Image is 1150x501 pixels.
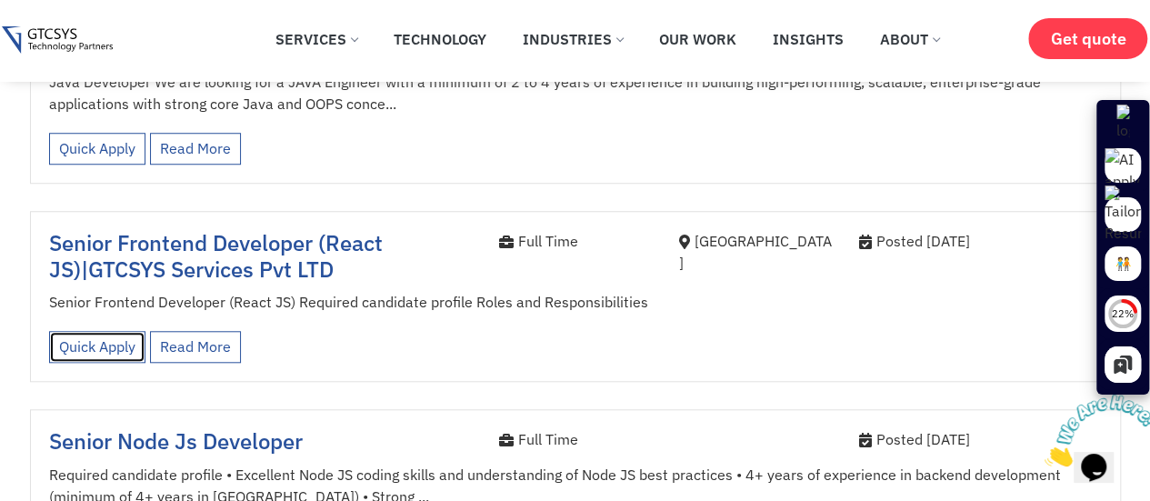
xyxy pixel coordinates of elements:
[380,19,500,59] a: Technology
[49,291,1102,313] p: Senior Frontend Developer (React JS) Required candidate profile Roles and Responsibilities
[262,19,371,59] a: Services
[49,71,1102,115] p: Java Developer We are looking for a JAVA Engineer with a minimum of 2 to 4 years of experience in...
[859,428,1102,450] div: Posted [DATE]
[499,230,652,252] div: Full Time
[150,133,241,165] a: Read More
[645,19,750,59] a: Our Work
[859,230,1102,252] div: Posted [DATE]
[2,26,112,55] img: Gtcsys logo
[7,7,120,79] img: Chat attention grabber
[679,230,832,274] div: [GEOGRAPHIC_DATA]
[88,255,334,284] span: GTCSYS Services Pvt LTD
[509,19,636,59] a: Industries
[1028,18,1147,59] a: Get quote
[759,19,857,59] a: Insights
[1050,29,1125,48] span: Get quote
[866,19,953,59] a: About
[49,133,145,165] a: Quick Apply
[49,426,303,456] a: Senior Node Js Developer
[49,331,145,363] a: Quick Apply
[150,331,241,363] a: Read More
[49,228,383,284] a: Senior Frontend Developer (React JS)|GTCSYS Services Pvt LTD
[49,228,383,284] span: Senior Frontend Developer (React JS)
[1037,387,1150,474] iframe: chat widget
[499,428,652,450] div: Full Time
